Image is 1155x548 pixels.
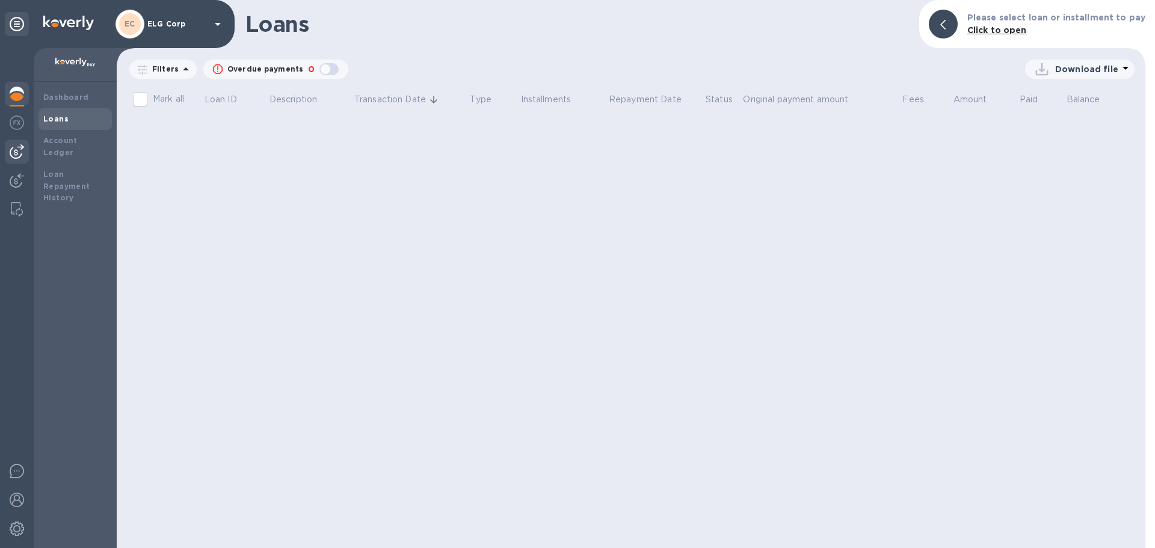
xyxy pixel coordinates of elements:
b: Click to open [967,25,1027,35]
p: Repayment Date [609,93,682,106]
p: Loan ID [205,93,237,106]
p: ELG Corp [147,20,208,28]
span: Description [269,93,333,106]
p: Fees [902,93,924,106]
span: Loan ID [205,93,253,106]
b: EC [125,19,135,28]
p: Installments [521,93,571,106]
p: Amount [953,93,987,106]
p: Paid [1020,93,1038,106]
b: Please select loan or installment to pay [967,13,1145,22]
span: Original payment amount [743,93,864,106]
p: 0 [308,63,315,76]
p: Filters [147,64,179,74]
span: Amount [953,93,1003,106]
b: Dashboard [43,93,89,102]
b: Loan Repayment History [43,170,90,203]
p: Type [470,93,491,106]
p: Original payment amount [743,93,848,106]
p: Mark all [153,93,184,105]
p: Transaction Date [354,93,426,106]
p: Overdue payments [227,64,303,75]
p: Balance [1067,93,1100,106]
h1: Loans [245,11,910,37]
img: Logo [43,16,94,30]
p: Description [269,93,317,106]
span: Balance [1067,93,1116,106]
span: Type [470,93,507,106]
span: Fees [902,93,940,106]
span: Installments [521,93,587,106]
p: Status [706,93,733,106]
p: Download file [1055,63,1118,75]
span: Transaction Date [354,93,442,106]
img: Foreign exchange [10,115,24,130]
span: Paid [1020,93,1054,106]
b: Account Ledger [43,136,78,157]
button: Overdue payments0 [203,60,348,79]
b: Loans [43,114,69,123]
div: Unpin categories [5,12,29,36]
